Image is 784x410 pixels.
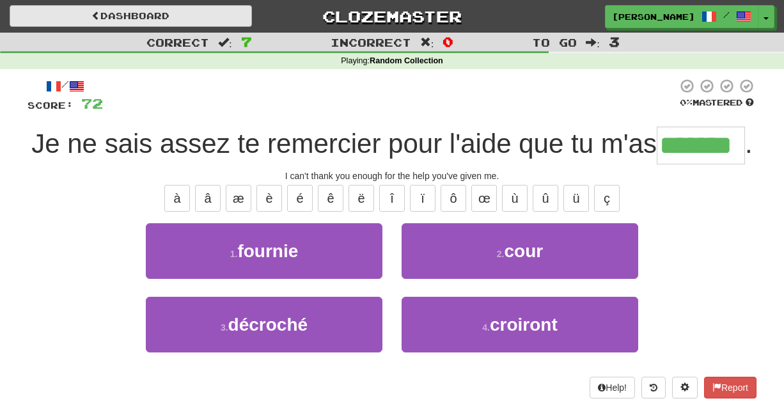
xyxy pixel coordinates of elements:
span: cour [505,241,544,261]
span: Score: [27,100,74,111]
button: î [379,185,405,212]
button: à [164,185,190,212]
button: ï [410,185,435,212]
span: : [420,37,434,48]
span: fournie [237,241,298,261]
span: : [586,37,600,48]
span: [PERSON_NAME] [612,11,695,22]
span: 72 [81,95,103,111]
span: croiront [490,315,558,335]
small: 3 . [221,322,228,333]
button: 3.décroché [146,297,382,352]
div: I can't thank you enough for the help you've given me. [27,170,757,182]
span: : [218,37,232,48]
small: 1 . [230,249,238,259]
button: 2.cour [402,223,638,279]
span: 3 [609,34,620,49]
button: â [195,185,221,212]
button: ü [563,185,589,212]
strong: Random Collection [370,56,443,65]
a: [PERSON_NAME] / [605,5,758,28]
span: Correct [146,36,209,49]
button: ç [594,185,620,212]
div: / [27,78,103,94]
span: 0 [443,34,453,49]
button: Round history (alt+y) [641,377,666,398]
span: décroché [228,315,308,335]
small: 4 . [482,322,490,333]
a: Clozemaster [271,5,514,28]
button: è [256,185,282,212]
div: Mastered [677,97,757,109]
button: 1.fournie [146,223,382,279]
button: æ [226,185,251,212]
button: ê [318,185,343,212]
button: ë [349,185,374,212]
button: 4.croiront [402,297,638,352]
span: 0 % [680,97,693,107]
button: û [533,185,558,212]
a: Dashboard [10,5,252,27]
small: 2 . [497,249,505,259]
span: / [723,10,730,19]
span: Incorrect [331,36,411,49]
button: Report [704,377,757,398]
button: œ [471,185,497,212]
button: é [287,185,313,212]
span: To go [532,36,577,49]
span: Je ne sais assez te remercier pour l'aide que tu m'as [31,129,657,159]
span: . [745,129,753,159]
button: Help! [590,377,635,398]
span: 7 [241,34,252,49]
button: ô [441,185,466,212]
button: ù [502,185,528,212]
